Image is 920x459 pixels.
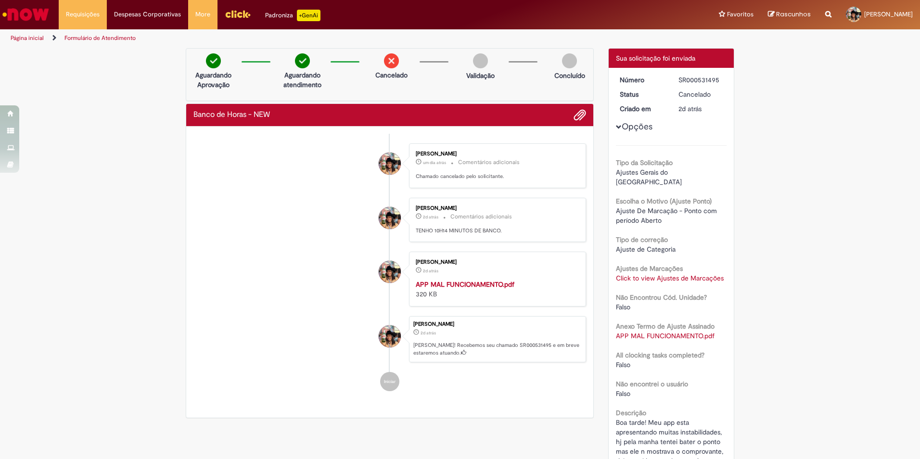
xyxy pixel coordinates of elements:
span: Ajuste de Categoria [616,245,676,254]
time: 25/08/2025 16:39:57 [421,330,436,336]
b: All clocking tasks completed? [616,351,704,359]
img: img-circle-grey.png [562,53,577,68]
span: Falso [616,389,630,398]
h2: Banco de Horas - NEW Histórico de tíquete [193,111,270,119]
p: +GenAi [297,10,320,21]
time: 26/08/2025 11:52:45 [423,160,446,166]
p: TENHO 10H14 MINUTOS DE BANCO. [416,227,576,235]
dt: Criado em [613,104,672,114]
div: 25/08/2025 16:39:57 [678,104,723,114]
div: Bianca Sancho Da Silva Cosme [379,261,401,283]
dt: Número [613,75,672,85]
b: Tipo de correção [616,235,668,244]
small: Comentários adicionais [458,158,520,166]
p: Concluído [554,71,585,80]
b: Não encontrei o usuário [616,380,688,388]
time: 25/08/2025 16:39:29 [423,268,438,274]
p: Cancelado [375,70,408,80]
button: Adicionar anexos [574,109,586,121]
span: Despesas Corporativas [114,10,181,19]
img: img-circle-grey.png [473,53,488,68]
span: 2d atrás [678,104,702,113]
a: Formulário de Atendimento [64,34,136,42]
span: Falso [616,303,630,311]
div: Padroniza [265,10,320,21]
b: Escolha o Motivo (Ajuste Ponto) [616,197,712,205]
div: Bianca Sancho Da Silva Cosme [379,325,401,347]
b: Anexo Termo de Ajuste Assinado [616,322,715,331]
div: [PERSON_NAME] [416,259,576,265]
p: Aguardando atendimento [279,70,326,89]
a: Página inicial [11,34,44,42]
p: Chamado cancelado pelo solicitante. [416,173,576,180]
div: [PERSON_NAME] [416,151,576,157]
li: Bianca Sancho Da Silva Cosme [193,316,586,362]
span: um dia atrás [423,160,446,166]
a: APP MAL FUNCIONAMENTO.pdf [416,280,514,289]
ul: Trilhas de página [7,29,606,47]
p: Validação [466,71,495,80]
img: remove.png [384,53,399,68]
div: Cancelado [678,89,723,99]
b: Tipo da Solicitação [616,158,673,167]
span: 2d atrás [423,268,438,274]
div: SR000531495 [678,75,723,85]
img: ServiceNow [1,5,51,24]
p: Aguardando Aprovação [190,70,237,89]
time: 25/08/2025 16:39:57 [678,104,702,113]
dt: Status [613,89,672,99]
span: Sua solicitação foi enviada [616,54,695,63]
ul: Histórico de tíquete [193,134,586,401]
span: [PERSON_NAME] [864,10,913,18]
span: Ajuste De Marcação - Ponto com período Aberto [616,206,719,225]
div: 320 KB [416,280,576,299]
span: Favoritos [727,10,754,19]
div: Bianca Sancho Da Silva Cosme [379,207,401,229]
img: check-circle-green.png [206,53,221,68]
span: More [195,10,210,19]
b: Descrição [616,408,646,417]
span: Falso [616,360,630,369]
span: Rascunhos [776,10,811,19]
b: Ajustes de Marcações [616,264,683,273]
a: Download de APP MAL FUNCIONAMENTO.pdf [616,331,715,340]
a: Click to view Ajustes de Marcações [616,274,724,282]
a: Rascunhos [768,10,811,19]
small: Comentários adicionais [450,213,512,221]
span: 2d atrás [421,330,436,336]
div: [PERSON_NAME] [416,205,576,211]
span: Ajustes Gerais do [GEOGRAPHIC_DATA] [616,168,682,186]
img: check-circle-green.png [295,53,310,68]
time: 25/08/2025 16:42:22 [423,214,438,220]
div: Bianca Sancho Da Silva Cosme [379,153,401,175]
b: Não Encontrou Cód. Unidade? [616,293,707,302]
span: Requisições [66,10,100,19]
span: 2d atrás [423,214,438,220]
div: [PERSON_NAME] [413,321,581,327]
p: [PERSON_NAME]! Recebemos seu chamado SR000531495 e em breve estaremos atuando. [413,342,581,357]
img: click_logo_yellow_360x200.png [225,7,251,21]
